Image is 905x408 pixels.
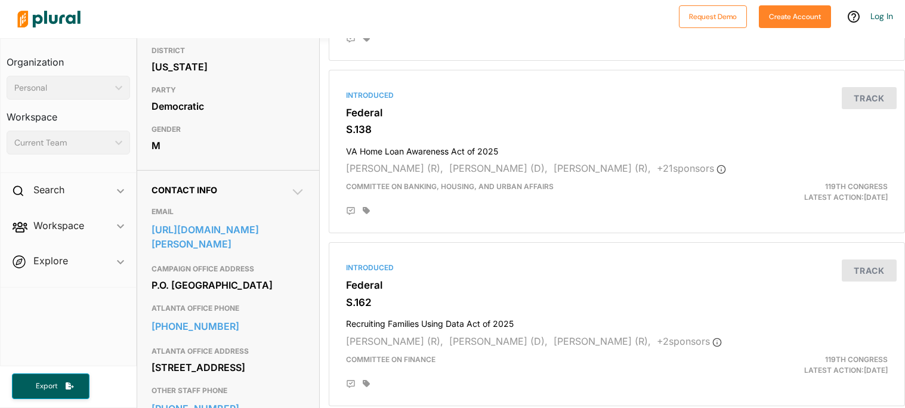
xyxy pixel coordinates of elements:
button: Track [842,259,897,282]
button: Export [12,373,89,399]
h3: Workspace [7,100,130,126]
span: + 21 sponsor s [657,162,726,174]
a: [PHONE_NUMBER] [152,317,305,335]
h4: VA Home Loan Awareness Act of 2025 [346,141,888,157]
a: Create Account [759,10,831,22]
div: Add tags [363,206,370,215]
h3: GENDER [152,122,305,137]
button: Track [842,87,897,109]
div: M [152,137,305,154]
div: Democratic [152,97,305,115]
div: [US_STATE] [152,58,305,76]
div: Personal [14,82,110,94]
span: + 2 sponsor s [657,335,722,347]
h3: ATLANTA OFFICE PHONE [152,301,305,316]
span: [PERSON_NAME] (D), [449,162,548,174]
h2: Search [33,183,64,196]
a: Log In [870,11,893,21]
div: Latest Action: [DATE] [710,181,897,203]
a: [URL][DOMAIN_NAME][PERSON_NAME] [152,221,305,253]
span: Committee on Finance [346,355,435,364]
button: Create Account [759,5,831,28]
span: [PERSON_NAME] (D), [449,335,548,347]
span: 119th Congress [825,355,888,364]
div: [STREET_ADDRESS] [152,358,305,376]
span: [PERSON_NAME] (R), [554,335,651,347]
div: Add tags [363,379,370,388]
h3: Organization [7,45,130,71]
div: Latest Action: [DATE] [710,354,897,376]
span: [PERSON_NAME] (R), [346,335,443,347]
div: Add Position Statement [346,379,356,389]
a: Request Demo [679,10,747,22]
h3: CAMPAIGN OFFICE ADDRESS [152,262,305,276]
h3: DISTRICT [152,44,305,58]
h3: PARTY [152,83,305,97]
div: Introduced [346,90,888,101]
h4: Recruiting Families Using Data Act of 2025 [346,313,888,329]
div: Current Team [14,137,110,149]
div: P.O. [GEOGRAPHIC_DATA] [152,276,305,294]
h3: Federal [346,279,888,291]
h3: EMAIL [152,205,305,219]
h3: S.162 [346,296,888,308]
div: Introduced [346,262,888,273]
div: Add Position Statement [346,206,356,216]
span: [PERSON_NAME] (R), [554,162,651,174]
h3: OTHER STAFF PHONE [152,384,305,398]
span: 119th Congress [825,182,888,191]
span: Contact Info [152,185,217,195]
span: [PERSON_NAME] (R), [346,162,443,174]
h3: S.138 [346,123,888,135]
span: Export [27,381,66,391]
span: Committee on Banking, Housing, and Urban Affairs [346,182,554,191]
h3: ATLANTA OFFICE ADDRESS [152,344,305,358]
button: Request Demo [679,5,747,28]
h3: Federal [346,107,888,119]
